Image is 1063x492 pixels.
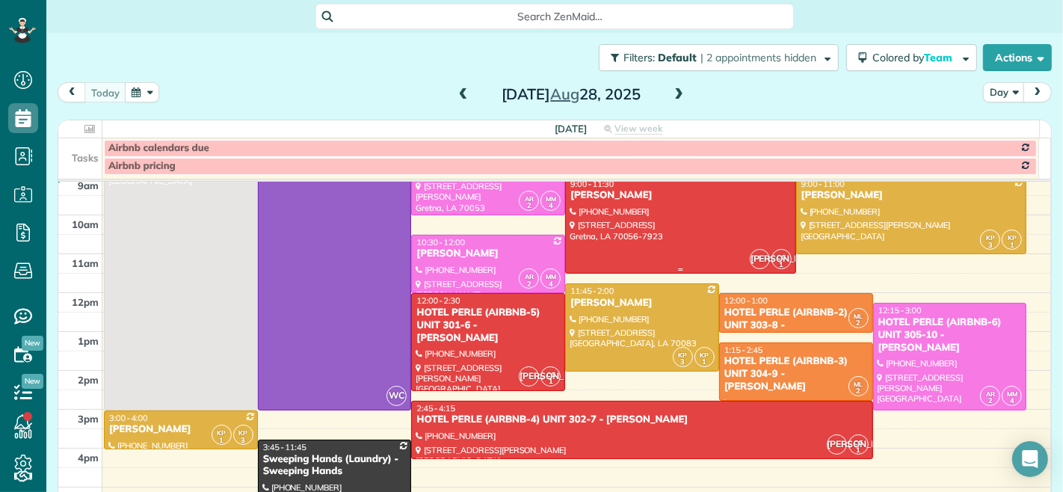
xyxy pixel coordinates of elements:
small: 2 [520,199,538,213]
div: HOTEL PERLE (AIRBNB-4) UNIT 302-7 - [PERSON_NAME] [416,413,868,426]
small: 1 [849,443,868,458]
span: 11am [72,257,99,269]
span: CG [546,370,555,378]
small: 4 [1002,394,1021,408]
span: 3pm [78,413,99,425]
button: Colored byTeam [846,44,977,71]
button: Day [983,82,1025,102]
span: Filters: [623,51,655,64]
span: 9am [78,179,99,191]
span: | 2 appointments hidden [700,51,816,64]
div: HOTEL PERLE (AIRBNB-2) UNIT 303-8 - [PERSON_NAME] [724,307,869,345]
small: 3 [981,239,999,253]
span: WC [386,386,407,406]
span: CG [777,253,786,261]
span: New [22,374,43,389]
span: Default [658,51,697,64]
div: [PERSON_NAME] [416,247,561,260]
span: Airbnb calendars due [108,142,209,154]
div: [PERSON_NAME] [570,189,792,202]
span: KP [678,351,687,359]
span: [DATE] [555,123,587,135]
span: 12:00 - 1:00 [724,295,768,306]
span: AR [986,390,995,398]
span: 12:15 - 3:00 [878,305,922,316]
span: MM [1007,390,1017,398]
span: Aug [550,84,579,103]
span: KP [217,428,226,437]
span: 10am [72,218,99,230]
button: prev [58,82,86,102]
span: CG [854,438,863,446]
div: [PERSON_NAME] [108,423,253,436]
small: 2 [981,394,999,408]
button: today [84,82,126,102]
span: AR [525,194,534,203]
small: 1 [541,375,560,389]
span: 9:00 - 11:00 [801,179,845,189]
span: 1pm [78,335,99,347]
h2: [DATE] 28, 2025 [478,86,665,102]
span: MM [546,194,556,203]
button: next [1023,82,1052,102]
span: 2:45 - 4:15 [416,403,455,413]
small: 3 [674,355,692,369]
a: Filters: Default | 2 appointments hidden [591,44,839,71]
small: 1 [1002,239,1021,253]
small: 2 [520,277,538,292]
span: New [22,336,43,351]
span: 12:00 - 2:30 [416,295,460,306]
div: Sweeping Hands (Laundry) - Sweeping Hands [262,453,407,479]
span: 10:30 - 12:00 [416,237,465,247]
span: [PERSON_NAME] [827,434,847,455]
span: MM [546,272,556,280]
small: 2 [849,316,868,330]
div: HOTEL PERLE (AIRBNB-3) UNIT 304-9 - [PERSON_NAME] [724,355,869,393]
span: KP [238,428,247,437]
span: ML [854,312,863,320]
span: ML [854,380,863,388]
span: [PERSON_NAME] [519,366,539,387]
span: KP [986,233,995,242]
small: 1 [212,434,231,448]
span: AR [525,272,534,280]
span: Colored by [872,51,958,64]
span: 12pm [72,296,99,308]
div: [PERSON_NAME] [801,189,1023,202]
small: 4 [541,199,560,213]
small: 4 [541,277,560,292]
span: 4pm [78,452,99,464]
span: [PERSON_NAME] [750,249,770,269]
small: 3 [234,434,253,448]
span: KP [1008,233,1017,242]
div: HOTEL PERLE (AIRBNB-5) UNIT 301-6 - [PERSON_NAME] [416,307,561,345]
div: Open Intercom Messenger [1012,441,1048,477]
span: 11:45 - 2:00 [570,286,614,296]
span: 3:00 - 4:00 [109,413,148,423]
small: 1 [695,355,714,369]
span: View week [614,123,662,135]
span: 1:15 - 2:45 [724,345,763,355]
span: Team [924,51,955,64]
button: Actions [983,44,1052,71]
small: 2 [849,384,868,399]
button: Filters: Default | 2 appointments hidden [599,44,839,71]
div: HOTEL PERLE (AIRBNB-6) UNIT 305-10 - [PERSON_NAME] [878,316,1023,354]
span: 3:45 - 11:45 [263,442,306,452]
span: 2pm [78,374,99,386]
small: 1 [772,258,791,272]
div: [PERSON_NAME] [570,297,715,310]
span: 9:00 - 11:30 [570,179,614,189]
span: KP [700,351,709,359]
span: Airbnb pricing [108,160,176,172]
